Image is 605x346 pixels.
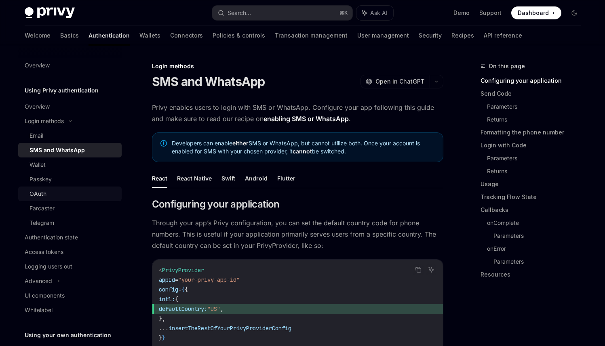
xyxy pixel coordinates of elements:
[159,276,175,283] span: appId
[451,26,474,45] a: Recipes
[493,255,587,268] a: Parameters
[181,286,185,293] span: {
[18,245,122,259] a: Access tokens
[25,61,50,70] div: Overview
[568,6,581,19] button: Toggle dark mode
[487,113,587,126] a: Returns
[175,296,178,303] span: {
[481,87,587,100] a: Send Code
[30,131,43,140] div: Email
[30,189,46,199] div: OAuth
[25,330,111,340] h5: Using your own authentication
[356,6,393,20] button: Ask AI
[152,62,443,70] div: Login methods
[25,291,65,300] div: UI components
[18,99,122,114] a: Overview
[159,296,175,303] span: intl:
[518,9,549,17] span: Dashboard
[159,315,165,322] span: },
[18,157,122,172] a: Wallet
[18,303,122,317] a: Whitelabel
[25,262,72,271] div: Logging users out
[172,139,435,155] span: Developers can enable SMS or WhatsApp, but cannot utilize both. Once your account is enabled for ...
[30,160,46,170] div: Wallet
[18,259,122,274] a: Logging users out
[484,26,522,45] a: API reference
[487,165,587,178] a: Returns
[185,286,188,293] span: {
[160,140,167,147] svg: Note
[25,247,63,257] div: Access tokens
[487,242,587,255] a: onError
[152,74,265,89] h1: SMS and WhatsApp
[18,143,122,157] a: SMS and WhatsApp
[18,230,122,245] a: Authentication state
[232,140,249,147] strong: either
[18,201,122,216] a: Farcaster
[212,6,352,20] button: Search...⌘K
[479,9,502,17] a: Support
[487,216,587,229] a: onComplete
[89,26,130,45] a: Authentication
[493,229,587,242] a: Parameters
[178,276,240,283] span: "your-privy-app-id"
[339,10,348,16] span: ⌘ K
[360,75,430,88] button: Open in ChatGPT
[426,264,436,275] button: Ask AI
[25,86,99,95] h5: Using Privy authentication
[293,148,312,155] strong: cannot
[228,8,251,18] div: Search...
[178,286,181,293] span: =
[162,334,165,342] span: }
[18,58,122,73] a: Overview
[481,74,587,87] a: Configuring your application
[277,169,295,188] button: Flutter
[25,26,51,45] a: Welcome
[25,305,53,315] div: Whitelabel
[489,61,525,71] span: On this page
[60,26,79,45] a: Basics
[152,169,167,188] button: React
[170,26,203,45] a: Connectors
[487,100,587,113] a: Parameters
[511,6,561,19] a: Dashboard
[419,26,442,45] a: Security
[30,203,55,213] div: Farcaster
[481,268,587,281] a: Resources
[221,169,235,188] button: Swift
[25,276,52,286] div: Advanced
[18,172,122,187] a: Passkey
[25,116,64,126] div: Login methods
[159,305,207,312] span: defaultCountry:
[413,264,424,275] button: Copy the contents from the code block
[175,276,178,283] span: =
[370,9,388,17] span: Ask AI
[220,305,223,312] span: ,
[18,187,122,201] a: OAuth
[213,26,265,45] a: Policies & controls
[481,191,587,203] a: Tracking Flow State
[159,325,169,332] span: ...
[30,145,85,155] div: SMS and WhatsApp
[30,174,52,184] div: Passkey
[481,126,587,139] a: Formatting the phone number
[207,305,220,312] span: "US"
[481,139,587,152] a: Login with Code
[177,169,212,188] button: React Native
[245,169,268,188] button: Android
[25,7,75,19] img: dark logo
[152,102,443,124] span: Privy enables users to login with SMS or WhatsApp. Configure your app following this guide and ma...
[25,233,78,242] div: Authentication state
[264,115,349,123] a: enabling SMS or WhatsApp
[169,325,291,332] span: insertTheRestOfYourPrivyProviderConfig
[30,218,54,228] div: Telegram
[152,198,280,211] span: Configuring your application
[139,26,160,45] a: Wallets
[159,286,178,293] span: config
[375,78,425,86] span: Open in ChatGPT
[18,216,122,230] a: Telegram
[481,203,587,216] a: Callbacks
[18,288,122,303] a: UI components
[162,266,204,274] span: PrivyProvider
[487,152,587,165] a: Parameters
